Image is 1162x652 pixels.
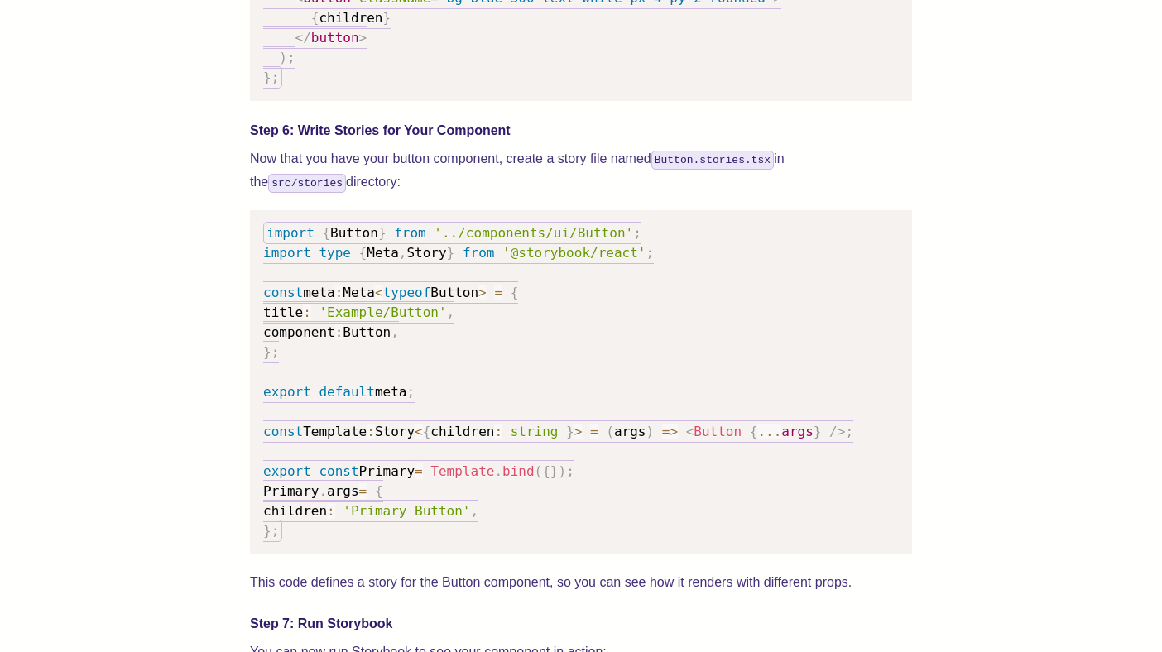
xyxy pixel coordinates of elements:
span: { [542,463,550,479]
span: { [322,225,330,241]
span: from [394,225,426,241]
span: = [415,463,423,479]
span: } [814,424,822,439]
span: > [574,424,583,439]
span: 'Example/Button' [319,304,446,320]
span: ; [845,424,853,439]
span: ... [757,424,781,439]
span: = [359,483,367,499]
span: Primary [359,463,415,479]
span: args [327,483,359,499]
span: meta [375,384,407,400]
span: { [375,483,383,499]
span: > [359,30,367,46]
span: Meta [367,245,399,261]
span: Story [406,245,446,261]
span: import [263,245,311,261]
span: ; [633,225,641,241]
span: string [511,424,559,439]
span: } [550,463,559,479]
span: { [311,10,319,26]
span: ; [406,384,415,400]
span: children [319,10,382,26]
span: : [494,424,502,439]
span: ) [279,50,287,65]
span: children [263,503,327,519]
span: { [511,285,519,300]
span: = [494,285,502,300]
span: '../components/ui/Button' [434,225,633,241]
span: Button [343,324,391,340]
span: Button [694,424,742,439]
p: This code defines a story for the Button component, so you can see how it renders with different ... [250,571,912,594]
span: Template [430,463,494,479]
span: ; [287,50,295,65]
span: export [263,384,311,400]
span: default [319,384,374,400]
span: { [359,245,367,261]
span: ( [606,424,614,439]
span: Button [430,285,478,300]
span: Primary [263,483,319,499]
span: '@storybook/react' [502,245,646,261]
span: meta [303,285,335,300]
span: => [662,424,678,439]
span: . [319,483,327,499]
span: ; [271,70,280,85]
span: < [415,424,423,439]
span: args [781,424,814,439]
span: title [263,304,303,320]
span: </ [295,30,311,46]
span: button [311,30,359,46]
span: children [430,424,494,439]
span: } [263,70,271,85]
span: , [391,324,399,340]
span: ) [558,463,566,479]
span: const [263,285,303,300]
h4: Step 6: Write Stories for Your Component [250,121,912,141]
span: ; [271,344,280,360]
span: ; [646,245,654,261]
span: } [383,10,391,26]
span: { [423,424,431,439]
span: type [319,245,351,261]
code: Button.stories.tsx [651,151,774,170]
span: > [478,285,487,300]
span: < [375,285,383,300]
span: : [335,324,343,340]
span: import [266,225,315,241]
span: Meta [343,285,375,300]
span: : [327,503,335,519]
span: component [263,324,335,340]
span: } [263,344,271,360]
span: { [750,424,758,439]
span: Button [330,225,378,241]
p: Now that you have your button component, create a story file named in the directory: [250,147,912,194]
span: 'Primary Button' [343,503,470,519]
span: const [319,463,358,479]
code: src/stories [268,174,346,193]
span: ; [271,523,280,539]
span: , [447,304,455,320]
span: : [303,304,311,320]
span: . [494,463,502,479]
span: bind [502,463,535,479]
span: /> [829,424,845,439]
span: , [399,245,407,261]
span: , [470,503,478,519]
span: export [263,463,311,479]
span: typeof [383,285,431,300]
span: : [335,285,343,300]
span: = [590,424,598,439]
span: const [263,424,303,439]
span: ( [535,463,543,479]
span: ) [646,424,654,439]
span: } [378,225,387,241]
span: : [367,424,375,439]
span: ; [566,463,574,479]
span: from [463,245,495,261]
span: } [566,424,574,439]
span: Story [375,424,415,439]
span: < [686,424,694,439]
h4: Step 7: Run Storybook [250,614,912,634]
